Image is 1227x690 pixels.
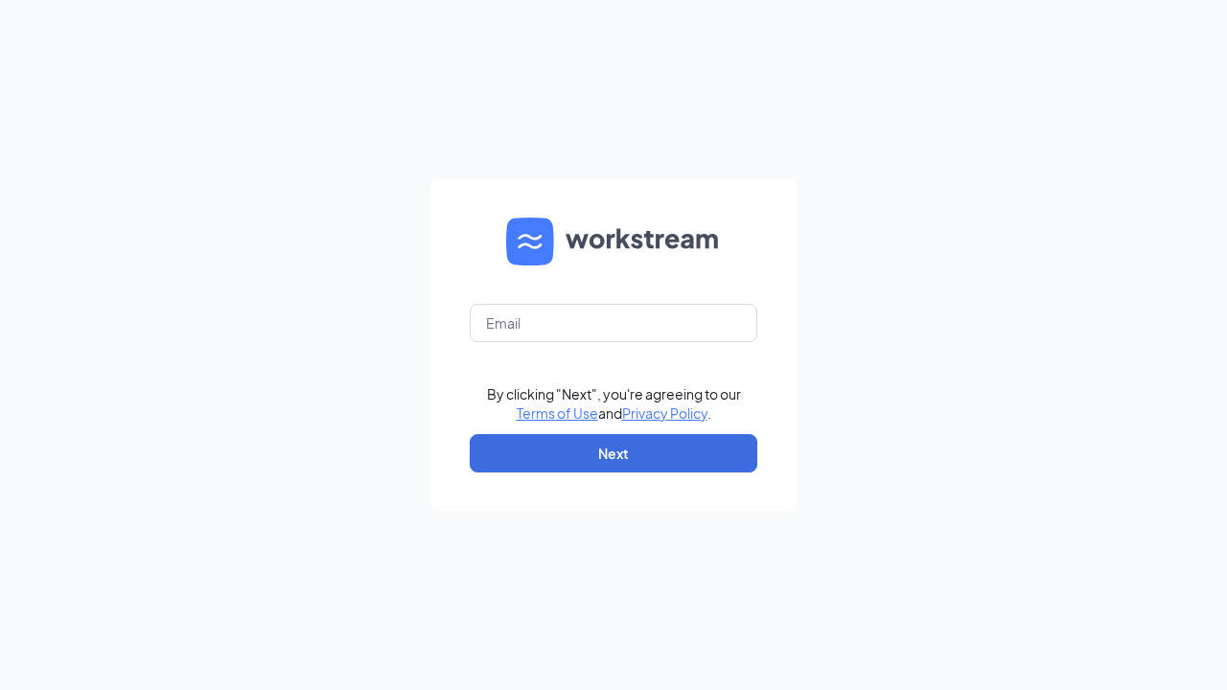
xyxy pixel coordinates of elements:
[470,434,757,472] button: Next
[506,218,721,265] img: WS logo and Workstream text
[470,304,757,342] input: Email
[517,404,598,422] a: Terms of Use
[487,384,741,423] div: By clicking "Next", you're agreeing to our and .
[622,404,707,422] a: Privacy Policy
